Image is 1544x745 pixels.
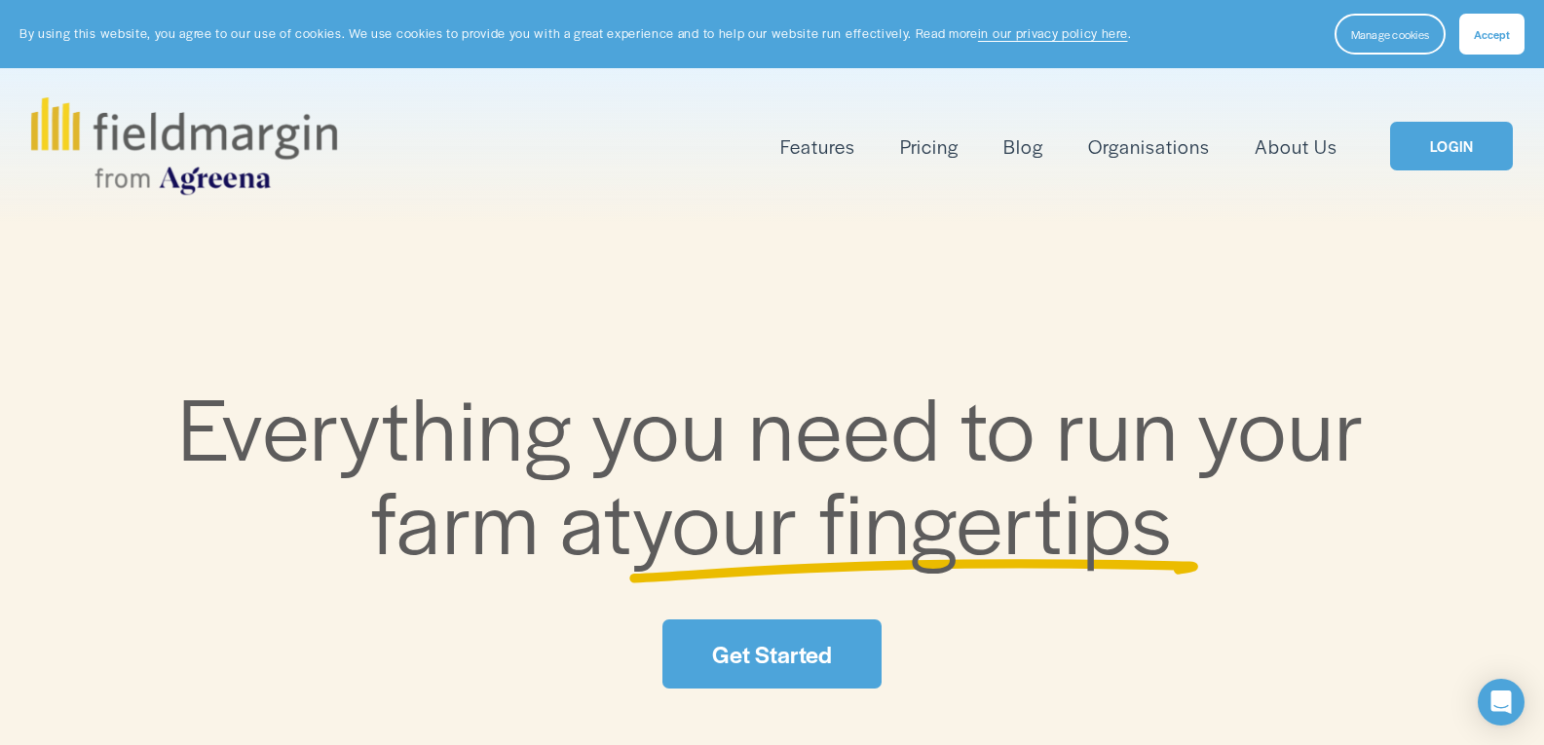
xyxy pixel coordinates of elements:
[1255,130,1337,163] a: About Us
[31,97,337,195] img: fieldmargin.com
[632,458,1173,579] span: your fingertips
[1335,14,1446,55] button: Manage cookies
[662,619,881,689] a: Get Started
[1351,26,1429,42] span: Manage cookies
[1478,679,1525,726] div: Open Intercom Messenger
[178,364,1385,579] span: Everything you need to run your farm at
[19,24,1131,43] p: By using this website, you agree to our use of cookies. We use cookies to provide you with a grea...
[1474,26,1510,42] span: Accept
[780,130,855,163] a: folder dropdown
[1390,122,1513,171] a: LOGIN
[1088,130,1210,163] a: Organisations
[978,24,1128,42] a: in our privacy policy here
[1003,130,1043,163] a: Blog
[1459,14,1525,55] button: Accept
[900,130,959,163] a: Pricing
[780,132,855,161] span: Features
